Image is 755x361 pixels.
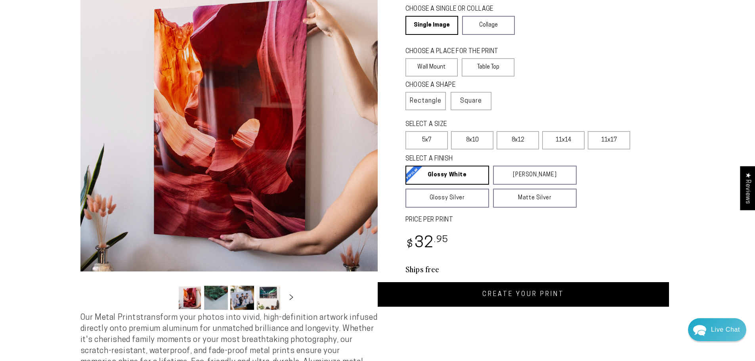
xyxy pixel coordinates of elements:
[405,166,489,185] a: Glossy White
[405,189,489,208] a: Glossy Silver
[462,16,515,35] a: Collage
[407,239,413,250] span: $
[178,286,202,310] button: Load image 1 in gallery view
[405,264,675,274] h3: Ships free
[493,189,577,208] a: Matte Silver
[462,58,514,76] label: Table Top
[688,318,746,341] div: Chat widget toggle
[588,131,630,149] label: 11x17
[434,235,448,244] sup: .95
[378,282,669,307] a: CREATE YOUR PRINT
[542,131,585,149] label: 11x14
[256,286,280,310] button: Load image 4 in gallery view
[158,289,176,306] button: Slide left
[405,5,508,14] legend: CHOOSE A SINGLE OR COLLAGE
[405,131,448,149] label: 5x7
[493,166,577,185] a: [PERSON_NAME]
[460,96,482,106] span: Square
[283,289,300,306] button: Slide right
[405,216,675,225] label: PRICE PER PRINT
[410,96,442,106] span: Rectangle
[230,286,254,310] button: Load image 3 in gallery view
[204,286,228,310] button: Load image 2 in gallery view
[405,120,564,129] legend: SELECT A SIZE
[405,81,484,90] legend: CHOOSE A SHAPE
[405,155,558,164] legend: SELECT A FINISH
[497,131,539,149] label: 8x12
[405,236,449,251] bdi: 32
[405,16,458,35] a: Single Image
[405,58,458,76] label: Wall Mount
[451,131,493,149] label: 8x10
[711,318,740,341] div: Contact Us Directly
[740,166,755,210] div: Click to open Judge.me floating reviews tab
[405,47,507,56] legend: CHOOSE A PLACE FOR THE PRINT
